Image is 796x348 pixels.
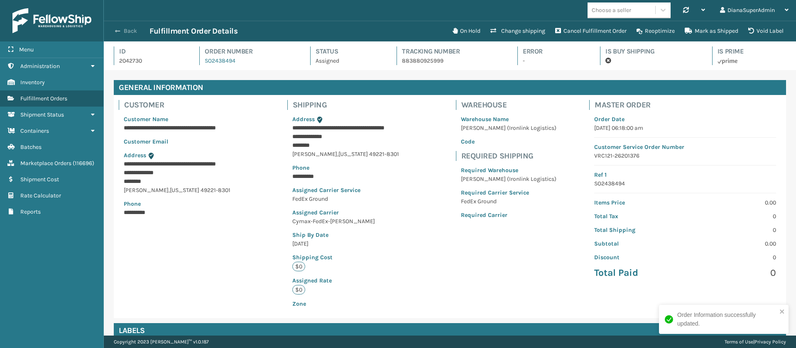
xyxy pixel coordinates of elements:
[461,137,556,146] p: Code
[690,239,776,248] p: 0.00
[20,192,61,199] span: Rate Calculator
[124,187,169,194] span: [PERSON_NAME]
[119,56,184,65] p: 2042730
[594,226,680,234] p: Total Shipping
[124,200,254,208] p: Phone
[292,231,423,239] p: Ship By Date
[743,23,789,39] button: Void Label
[20,208,41,215] span: Reports
[292,285,305,294] p: $0
[461,151,561,161] h4: Required Shipping
[124,115,254,124] p: Customer Name
[111,27,149,35] button: Back
[595,100,781,110] h4: Master Order
[461,124,556,132] p: [PERSON_NAME] (Ironlink Logistics)
[461,197,556,206] p: FedEx Ground
[369,151,399,158] span: 49221-8301
[124,152,146,159] span: Address
[594,239,680,248] p: Subtotal
[594,179,776,188] p: SO2438494
[316,46,382,56] h4: Status
[170,187,199,194] span: [US_STATE]
[690,226,776,234] p: 0
[338,151,368,158] span: [US_STATE]
[461,100,561,110] h4: Warehouse
[114,323,786,338] h4: Labels
[292,151,337,158] span: [PERSON_NAME]
[201,187,230,194] span: 49221-8301
[690,253,776,262] p: 0
[690,267,776,279] p: 0
[594,151,776,160] p: VRC121-26201376
[20,63,60,70] span: Administration
[73,160,94,167] span: ( 116696 )
[316,56,382,65] p: Assigned
[594,198,680,207] p: Items Price
[293,100,428,110] h4: Shipping
[685,28,692,34] i: Mark as Shipped
[205,46,295,56] h4: Order Number
[677,311,777,328] div: Order Information successfully updated.
[292,239,423,248] p: [DATE]
[12,8,91,33] img: logo
[485,23,550,39] button: Change shipping
[292,195,423,203] p: FedEx Ground
[292,276,423,285] p: Assigned Rate
[453,28,458,34] i: On Hold
[169,187,170,194] span: ,
[20,176,59,183] span: Shipment Cost
[20,144,42,151] span: Batches
[461,115,556,124] p: Warehouse Name
[292,163,423,172] p: Phone
[292,116,315,123] span: Address
[20,79,45,86] span: Inventory
[594,170,776,179] p: Ref 1
[402,46,502,56] h4: Tracking Number
[114,80,786,95] h4: General Information
[594,143,776,151] p: Customer Service Order Number
[149,26,238,36] h3: Fulfillment Order Details
[205,57,235,64] a: SO2438494
[718,46,786,56] h4: Is Prime
[461,188,556,197] p: Required Carrier Service
[124,100,259,110] h4: Customer
[680,23,743,39] button: Mark as Shipped
[461,175,556,183] p: [PERSON_NAME] (Ironlink Logistics)
[337,151,338,158] span: ,
[461,211,556,219] p: Required Carrier
[292,217,423,226] p: Cymax-FedEx-[PERSON_NAME]
[594,267,680,279] p: Total Paid
[690,198,776,207] p: 0.00
[20,95,67,102] span: Fulfillment Orders
[292,186,423,195] p: Assigned Carrier Service
[20,111,64,118] span: Shipment Status
[550,23,632,39] button: Cancel Fulfillment Order
[592,6,631,15] div: Choose a seller
[748,28,754,34] i: VOIDLABEL
[124,137,254,146] p: Customer Email
[114,336,209,348] p: Copyright 2023 [PERSON_NAME]™ v 1.0.187
[594,212,680,221] p: Total Tax
[594,124,776,132] p: [DATE] 06:18:00 am
[594,253,680,262] p: Discount
[523,56,585,65] p: -
[20,127,49,134] span: Containers
[605,46,697,56] h4: Is Buy Shipping
[292,208,423,217] p: Assigned Carrier
[292,262,305,271] p: $0
[690,212,776,221] p: 0
[594,115,776,124] p: Order Date
[402,56,502,65] p: 883880925999
[292,253,423,262] p: Shipping Cost
[779,308,785,316] button: close
[490,28,496,34] i: Change shipping
[461,166,556,175] p: Required Warehouse
[555,28,561,34] i: Cancel Fulfillment Order
[448,23,485,39] button: On Hold
[20,160,71,167] span: Marketplace Orders
[637,29,642,34] i: Reoptimize
[119,46,184,56] h4: Id
[632,23,680,39] button: Reoptimize
[292,299,423,308] p: Zone
[19,46,34,53] span: Menu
